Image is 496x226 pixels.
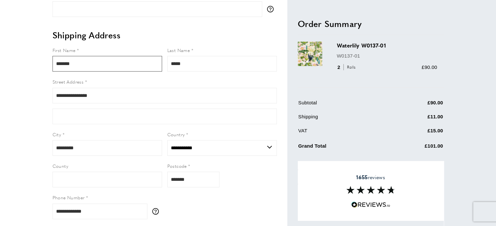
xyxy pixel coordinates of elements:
[298,113,386,125] td: Shipping
[53,163,68,169] span: County
[53,29,277,41] h2: Shipping Address
[356,174,385,180] span: reviews
[422,64,437,70] span: £90.00
[167,131,185,138] span: Country
[53,47,76,53] span: First Name
[386,126,443,139] td: £15.00
[53,78,84,85] span: Street Address
[351,202,390,208] img: Reviews.io 5 stars
[53,131,61,138] span: City
[356,173,368,181] strong: 1655
[298,18,444,29] h2: Order Summary
[386,99,443,111] td: £90.00
[298,126,386,139] td: VAT
[298,42,322,66] img: Waterlily W0137-01
[298,99,386,111] td: Subtotal
[53,194,85,201] span: Phone Number
[167,163,187,169] span: Postcode
[337,42,437,49] h3: Waterlily W0137-01
[386,140,443,154] td: £101.00
[167,47,190,53] span: Last Name
[337,52,437,60] p: W0137-01
[386,113,443,125] td: £11.00
[267,6,277,12] button: More information
[343,64,357,70] span: Rolls
[152,208,162,215] button: More information
[298,140,386,154] td: Grand Total
[337,63,358,71] div: 2
[346,186,395,194] img: Reviews section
